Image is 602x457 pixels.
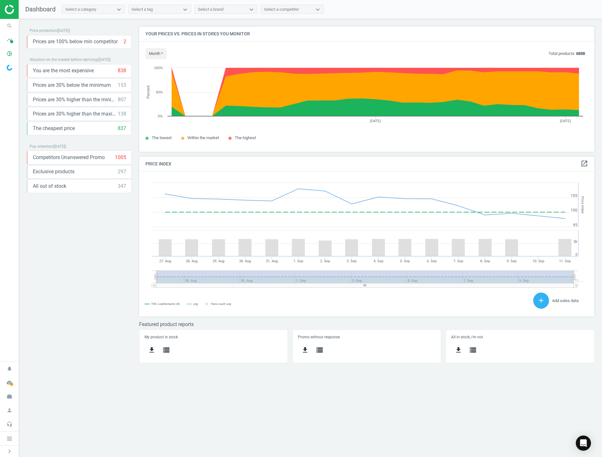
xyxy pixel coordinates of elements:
i: get_app [301,346,309,354]
i: add [537,297,545,304]
tspan: 6. Sep [427,259,437,263]
h5: Promo without response [298,335,436,339]
span: Price protection [30,28,56,33]
tspan: 11. Sep [559,259,571,263]
button: storage [466,343,480,358]
tspan: 11. … [575,279,583,283]
span: Add sales data [552,298,579,303]
tspan: Price Index [581,196,585,214]
div: 138 [118,110,126,117]
a: open_in_new [581,160,588,168]
div: Select a category [65,7,96,12]
tspan: Pairs count: avg [211,302,231,306]
button: storage [312,343,327,358]
i: get_app [455,346,462,354]
div: 838 [118,67,126,74]
i: get_app [148,346,156,354]
tspan: [DATE] [560,119,571,123]
text: 100% [154,66,163,70]
b: 6838 [576,51,585,56]
div: 2 [123,38,126,45]
button: chevron_right [2,447,17,455]
i: notifications [3,363,15,375]
span: Situation on the market before repricing [30,57,97,62]
button: storage [159,343,174,358]
span: ( [DATE] ) [56,28,70,33]
span: ( [DATE] ) [53,144,66,149]
h3: Featured product reports [139,321,594,327]
text: 100 [571,208,577,212]
i: storage [162,346,170,354]
i: pie_chart_outlined [3,48,15,60]
tspan: Percent [146,85,150,98]
button: add [533,293,549,309]
span: The lowest [152,135,172,140]
span: Prices are 30% higher than the minimum [33,96,118,103]
span: Dashboard [25,5,56,13]
i: search [3,20,15,32]
button: get_app [145,343,159,358]
i: timeline [3,34,15,46]
text: 105 [571,193,577,198]
tspan: 29. Aug [213,259,224,263]
h5: My product in stock [145,335,282,339]
tspan: 2. Sep [320,259,330,263]
tspan: 5. Sep [400,259,410,263]
div: 153 [118,82,126,89]
span: Prices are 100% below min competitor [33,38,118,45]
i: person [3,404,15,416]
tspan: 9. Sep [507,259,516,263]
i: open_in_new [581,160,588,167]
tspan: 1. Sep [293,259,303,263]
img: ajHJNr6hYgQAAAAASUVORK5CYII= [5,5,50,14]
img: wGWNvw8QSZomAAAAABJRU5ErkJggg== [7,65,12,71]
span: All out of stock [33,183,66,190]
text: 0% [158,114,163,118]
tspan: 28. Aug [186,259,198,263]
text: 50% [156,90,163,94]
tspan: 3. Sep [347,259,357,263]
i: cloud_done [3,377,15,389]
tspan: 10. Sep [533,259,544,263]
tspan: 27. Aug [159,259,171,263]
i: storage [469,346,477,354]
text: 5k [574,240,577,244]
div: 347 [118,183,126,190]
h4: Your prices vs. prices in stores you monitor [139,27,594,41]
span: You are the most expensive [33,67,94,74]
button: get_app [451,343,466,358]
div: Select a tag [132,7,153,12]
button: get_app [298,343,312,358]
span: Within the market [187,135,219,140]
tspan: 4. Sep [374,259,383,263]
i: headset_mic [3,418,15,430]
text: 95 [573,223,577,227]
i: storage [316,346,323,354]
span: Exclusive products [33,168,74,175]
tspan: 31. Aug [266,259,278,263]
span: Prices are 30% below the minimum [33,82,111,89]
div: 297 [118,168,126,175]
div: 837 [118,125,126,132]
div: 807 [118,96,126,103]
div: 1005 [115,154,126,161]
i: work [3,390,15,402]
span: ( [DATE] ) [97,57,111,62]
text: 0 [575,252,577,257]
p: Total products: [549,51,585,56]
i: chevron_right [6,448,13,455]
div: Select a brand [198,7,223,12]
tspan: [DATE] [370,119,381,123]
tspan: 8. Sep [480,259,490,263]
div: Select a competitor [264,7,299,12]
span: The highest [235,135,256,140]
tspan: 30. Aug [239,259,251,263]
div: Open Intercom Messenger [576,436,591,451]
tspan: 7. Sep [453,259,463,263]
span: The cheapest price [33,125,75,132]
h5: All in stock, i'm not [451,335,589,339]
span: Competitors Unanswered Promo [33,154,105,161]
span: Pay attention [30,144,53,149]
button: month [145,48,167,59]
span: Prices are 30% higher than the maximal [33,110,118,117]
